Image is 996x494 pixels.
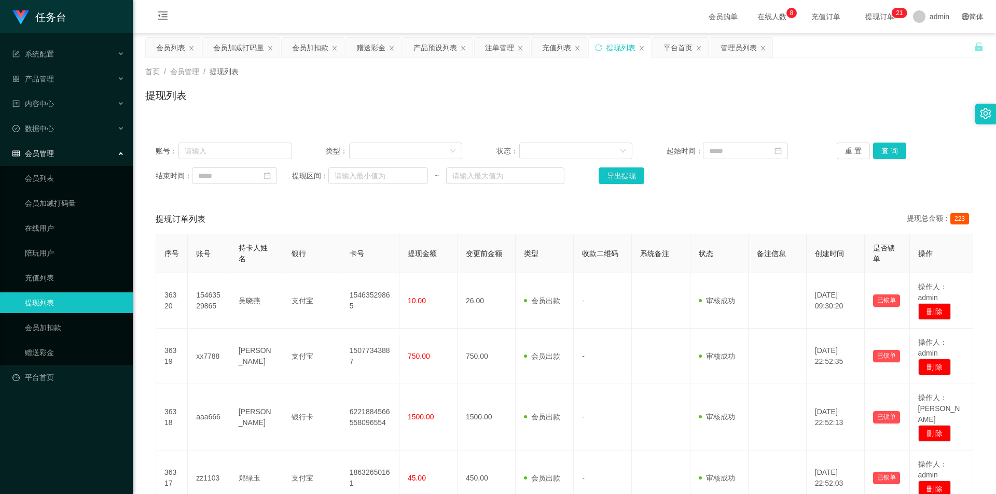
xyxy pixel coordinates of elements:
td: 36319 [156,329,188,384]
div: 平台首页 [663,38,693,58]
input: 请输入最大值为 [446,167,564,184]
span: 结束时间： [156,171,192,181]
p: 2 [896,8,900,18]
i: 图标: sync [595,44,602,51]
td: [DATE] 09:30:20 [807,273,865,329]
p: 8 [790,8,794,18]
span: 收款二维码 [582,249,618,258]
span: 750.00 [408,352,430,360]
a: 图标: dashboard平台首页 [12,367,125,388]
span: 银行 [292,249,306,258]
i: 图标: close [389,45,395,51]
i: 图标: close [639,45,645,51]
div: 注单管理 [485,38,514,58]
a: 会员列表 [25,168,125,189]
span: 会员管理 [170,67,199,76]
span: 操作人：admin [918,460,947,479]
button: 删 除 [918,303,951,320]
span: 审核成功 [699,297,735,305]
td: 6221884566558096554 [341,384,399,450]
i: 图标: calendar [774,147,782,154]
td: 36320 [156,273,188,329]
span: 充值订单 [806,13,846,20]
td: xx7788 [188,329,230,384]
span: 在线人数 [752,13,792,20]
a: 会员加减打码量 [25,193,125,214]
td: [DATE] 22:52:13 [807,384,865,450]
td: 银行卡 [283,384,341,450]
button: 已锁单 [873,294,900,307]
sup: 8 [786,8,797,18]
span: 45.00 [408,474,426,482]
h1: 任务台 [35,1,66,34]
span: 起始时间： [667,146,703,157]
a: 陪玩用户 [25,243,125,263]
span: 会员出款 [524,474,560,482]
span: 创建时间 [815,249,844,258]
span: 系统备注 [640,249,669,258]
i: 图标: down [450,148,456,155]
span: 会员出款 [524,413,560,421]
span: - [582,474,585,482]
i: 图标: close [331,45,338,51]
span: 会员出款 [524,352,560,360]
td: 26.00 [458,273,516,329]
td: 15463529865 [188,273,230,329]
span: 操作人：[PERSON_NAME] [918,393,960,424]
td: 15463529865 [341,273,399,329]
span: 会员出款 [524,297,560,305]
a: 在线用户 [25,218,125,238]
i: 图标: close [517,45,523,51]
span: / [164,67,166,76]
span: 产品管理 [12,75,54,83]
i: 图标: table [12,150,20,157]
button: 已锁单 [873,350,900,362]
button: 重 置 [837,143,870,159]
span: - [582,297,585,305]
button: 已锁单 [873,472,900,484]
div: 产品预设列表 [413,38,457,58]
td: [DATE] 22:52:35 [807,329,865,384]
span: 操作 [918,249,933,258]
a: 任务台 [12,12,66,21]
i: 图标: setting [980,108,991,119]
span: 备注信息 [757,249,786,258]
input: 请输入最小值为 [328,167,428,184]
span: 提现订单 [860,13,900,20]
button: 导出提现 [599,167,644,184]
span: 数据中心 [12,124,54,133]
span: 提现区间： [292,171,328,181]
button: 已锁单 [873,411,900,424]
span: 审核成功 [699,352,735,360]
span: 审核成功 [699,413,735,421]
a: 赠送彩金 [25,342,125,363]
div: 会员加扣款 [292,38,328,58]
div: 管理员列表 [721,38,757,58]
td: 支付宝 [283,329,341,384]
span: 223 [950,213,969,224]
div: 充值列表 [542,38,571,58]
td: 支付宝 [283,273,341,329]
span: 账号 [196,249,211,258]
span: 操作人：admin [918,283,947,302]
i: 图标: appstore-o [12,75,20,82]
i: 图标: close [760,45,766,51]
div: 会员列表 [156,38,185,58]
i: 图标: profile [12,100,20,107]
i: 图标: form [12,50,20,58]
div: 提现总金额： [907,213,973,225]
h1: 提现列表 [145,88,187,103]
sup: 21 [892,8,907,18]
span: 操作人：admin [918,338,947,357]
span: / [203,67,205,76]
div: 提现列表 [606,38,635,58]
span: 类型： [326,146,349,157]
img: logo.9652507e.png [12,10,29,25]
i: 图标: close [267,45,273,51]
span: 是否锁单 [873,244,895,263]
span: 10.00 [408,297,426,305]
span: 会员管理 [12,149,54,158]
input: 请输入 [178,143,292,159]
td: 1500.00 [458,384,516,450]
span: 1500.00 [408,413,434,421]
